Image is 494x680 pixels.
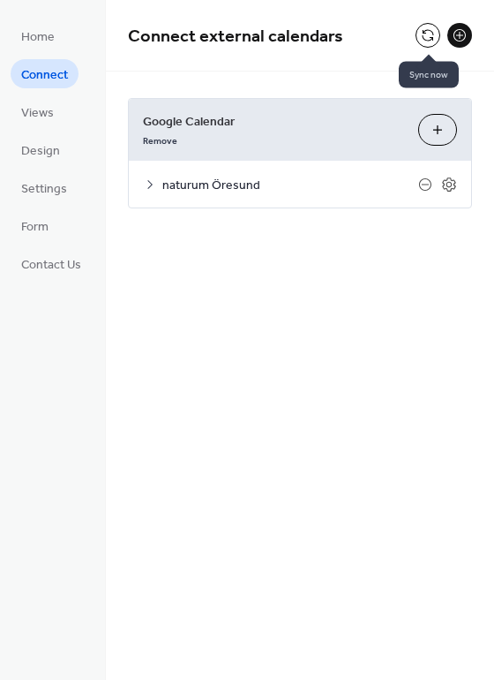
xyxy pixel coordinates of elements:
a: Contact Us [11,249,92,278]
span: Remove [143,135,177,147]
span: Contact Us [21,256,81,275]
span: Views [21,104,54,123]
span: Home [21,28,55,47]
a: Connect [11,59,79,88]
a: Home [11,21,65,50]
span: Connect [21,66,68,85]
span: Design [21,142,60,161]
span: Connect external calendars [128,19,343,54]
a: Design [11,135,71,164]
span: Settings [21,180,67,199]
a: Form [11,211,59,240]
a: Views [11,97,64,126]
span: Form [21,218,49,237]
span: Sync now [399,62,459,88]
span: naturum Öresund [162,177,418,195]
a: Settings [11,173,78,202]
span: Google Calendar [143,113,404,132]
